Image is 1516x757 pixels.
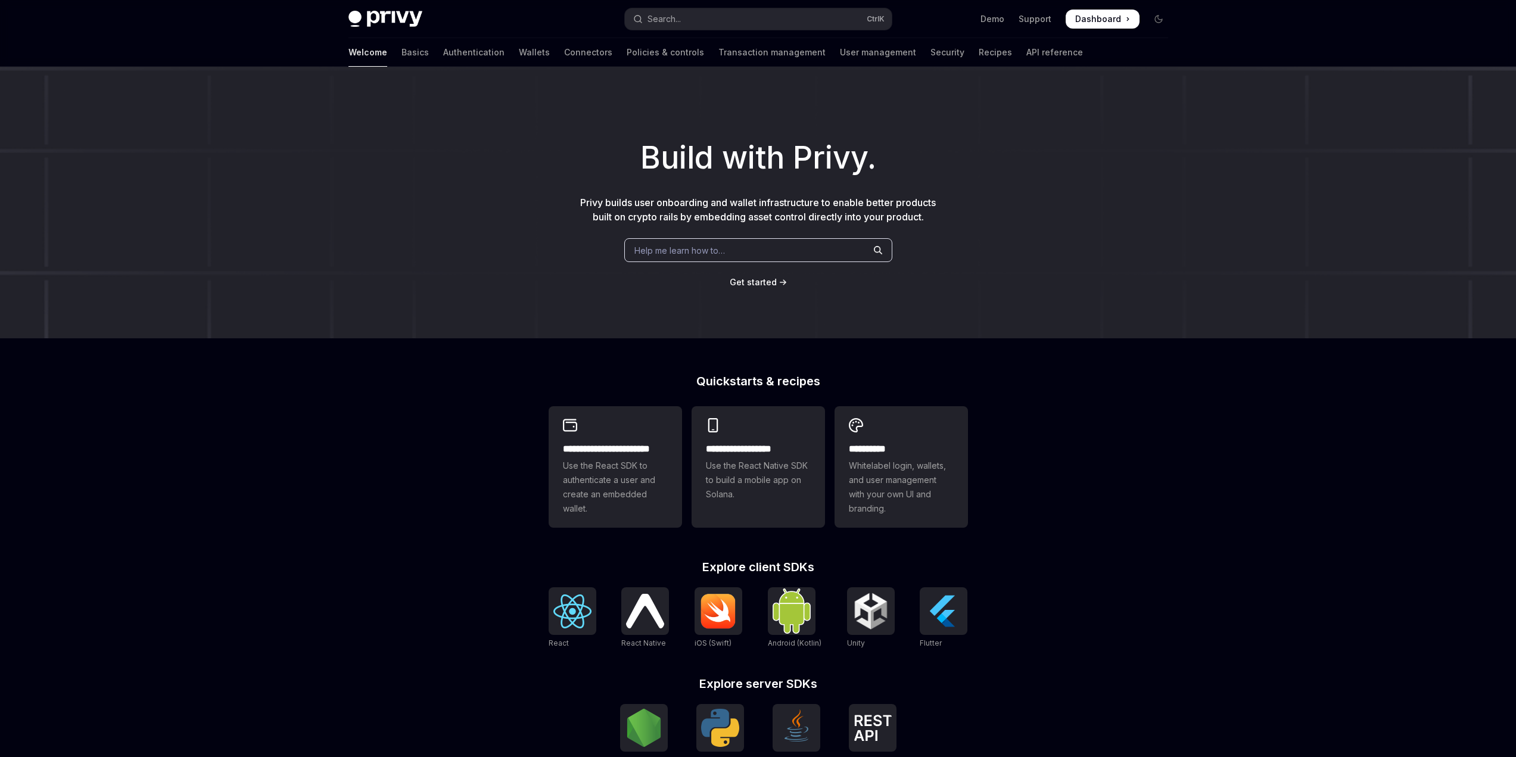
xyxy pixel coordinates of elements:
a: Support [1019,13,1051,25]
span: React [549,638,569,647]
a: Recipes [979,38,1012,67]
a: **** **** **** ***Use the React Native SDK to build a mobile app on Solana. [692,406,825,528]
img: Java [777,709,815,747]
a: iOS (Swift)iOS (Swift) [695,587,742,649]
a: **** *****Whitelabel login, wallets, and user management with your own UI and branding. [835,406,968,528]
a: Transaction management [718,38,826,67]
a: FlutterFlutter [920,587,967,649]
span: Use the React Native SDK to build a mobile app on Solana. [706,459,811,501]
a: Android (Kotlin)Android (Kotlin) [768,587,821,649]
span: Android (Kotlin) [768,638,821,647]
h2: Explore client SDKs [549,561,968,573]
span: Unity [847,638,865,647]
div: Search... [648,12,681,26]
span: Get started [730,277,777,287]
img: dark logo [348,11,422,27]
button: Open search [625,8,892,30]
img: React Native [626,594,664,628]
img: NodeJS [625,709,663,747]
a: Authentication [443,38,505,67]
a: Basics [401,38,429,67]
a: ReactReact [549,587,596,649]
a: React NativeReact Native [621,587,669,649]
span: Privy builds user onboarding and wallet infrastructure to enable better products built on crypto ... [580,197,936,223]
h1: Build with Privy. [19,135,1497,181]
a: Dashboard [1066,10,1140,29]
a: Policies & controls [627,38,704,67]
button: Toggle dark mode [1149,10,1168,29]
a: UnityUnity [847,587,895,649]
a: Security [930,38,964,67]
span: Use the React SDK to authenticate a user and create an embedded wallet. [563,459,668,516]
a: Connectors [564,38,612,67]
img: React [553,594,592,628]
a: Get started [730,276,777,288]
img: Flutter [924,592,963,630]
img: Unity [852,592,890,630]
span: Whitelabel login, wallets, and user management with your own UI and branding. [849,459,954,516]
span: Dashboard [1075,13,1121,25]
span: iOS (Swift) [695,638,731,647]
span: React Native [621,638,666,647]
span: Flutter [920,638,942,647]
img: Python [701,709,739,747]
a: Welcome [348,38,387,67]
img: REST API [854,715,892,741]
span: Help me learn how to… [634,244,725,257]
h2: Explore server SDKs [549,678,968,690]
span: Ctrl K [867,14,885,24]
a: User management [840,38,916,67]
a: Demo [980,13,1004,25]
img: Android (Kotlin) [773,588,811,633]
a: API reference [1026,38,1083,67]
img: iOS (Swift) [699,593,737,629]
a: Wallets [519,38,550,67]
h2: Quickstarts & recipes [549,375,968,387]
